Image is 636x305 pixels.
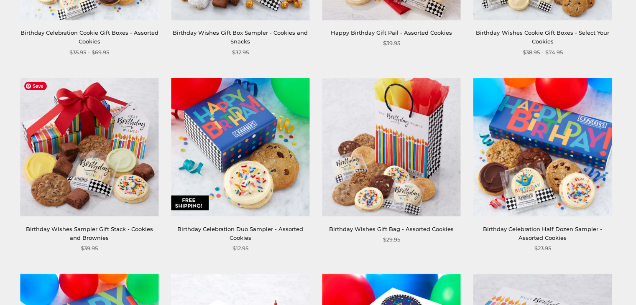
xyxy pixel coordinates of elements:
span: $23.95 [534,244,551,253]
a: Birthday Wishes Sampler Gift Stack - Cookies and Brownies [26,226,153,241]
img: Birthday Celebration Duo Sampler - Assorted Cookies [171,78,309,216]
span: $32.95 [232,48,249,57]
img: Birthday Wishes Sampler Gift Stack - Cookies and Brownies [20,78,158,216]
a: Birthday Wishes Gift Box Sampler - Cookies and Snacks [173,29,308,45]
img: Birthday Wishes Gift Bag - Assorted Cookies [322,78,460,216]
iframe: Sign Up via Text for Offers [7,273,87,298]
a: Birthday Wishes Gift Bag - Assorted Cookies [329,226,454,232]
a: Birthday Celebration Half Dozen Sampler - Assorted Cookies [483,226,602,241]
img: Birthday Celebration Half Dozen Sampler - Assorted Cookies [473,78,612,216]
span: $35.95 - $69.95 [69,48,109,57]
span: Save [24,82,47,90]
span: $39.95 [383,39,400,48]
span: $38.95 - $74.95 [522,48,562,57]
a: Birthday Celebration Duo Sampler - Assorted Cookies [177,226,303,241]
a: Happy Birthday Gift Pail - Assorted Cookies [331,29,452,36]
span: $12.95 [232,244,248,253]
a: Birthday Wishes Gift Bag - Assorted Cookies [322,78,461,216]
span: $29.95 [383,235,400,244]
a: Birthday Celebration Cookie Gift Boxes - Assorted Cookies [20,29,158,45]
span: $39.95 [81,244,98,253]
a: Birthday Wishes Cookie Gift Boxes - Select Your Cookies [476,29,609,45]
